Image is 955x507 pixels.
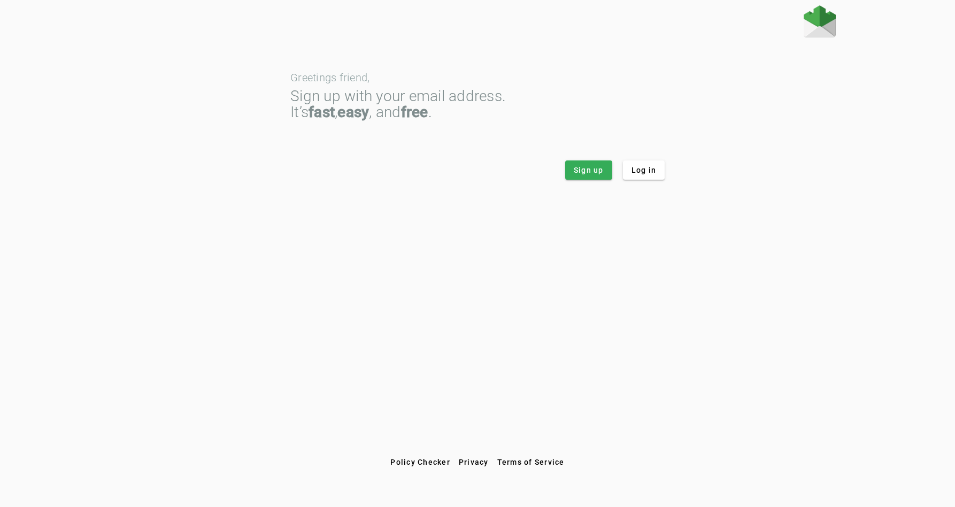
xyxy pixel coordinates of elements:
[386,452,455,472] button: Policy Checker
[497,458,565,466] span: Terms of Service
[290,72,665,83] div: Greetings friend,
[459,458,489,466] span: Privacy
[337,103,369,121] strong: easy
[455,452,493,472] button: Privacy
[390,458,450,466] span: Policy Checker
[623,160,665,180] button: Log in
[290,88,665,120] div: Sign up with your email address. It’s , , and .
[565,160,612,180] button: Sign up
[493,452,569,472] button: Terms of Service
[401,103,428,121] strong: free
[574,165,604,175] span: Sign up
[804,5,836,37] img: Fraudmarc Logo
[631,165,657,175] span: Log in
[309,103,335,121] strong: fast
